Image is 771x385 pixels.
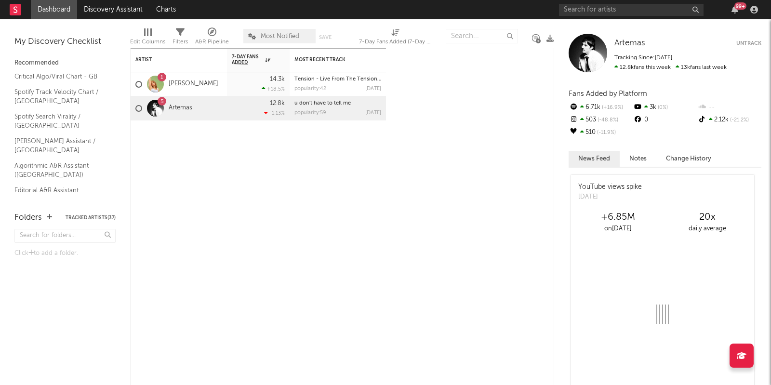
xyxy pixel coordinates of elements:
div: 7-Day Fans Added (7-Day Fans Added) [359,36,431,48]
div: A&R Pipeline [195,36,229,48]
div: [DATE] [365,86,381,92]
a: Algorithmic A&R Assistant ([GEOGRAPHIC_DATA]) [14,160,106,180]
span: 7-Day Fans Added [232,54,263,66]
div: Artist [135,57,208,63]
span: Most Notified [261,33,299,40]
div: -1.13 % [264,110,285,116]
span: Artemas [614,39,645,47]
div: 6.71k [569,101,633,114]
div: 99 + [734,2,746,10]
div: Recommended [14,57,116,69]
input: Search for artists [559,4,704,16]
div: Most Recent Track [294,57,367,63]
div: [DATE] [578,192,642,202]
div: 12.8k [270,100,285,106]
a: Spotify Track Velocity Chart / [GEOGRAPHIC_DATA] [14,87,106,106]
a: Spotify Search Virality / [GEOGRAPHIC_DATA] [14,111,106,131]
div: u don't have to tell me [294,101,381,106]
span: -11.9 % [596,130,616,135]
button: Change History [656,151,721,167]
div: [DATE] [365,110,381,116]
span: -48.8 % [596,118,618,123]
div: Filters [173,36,188,48]
div: Edit Columns [130,24,165,52]
a: [PERSON_NAME] [169,80,218,88]
div: Click to add a folder. [14,248,116,259]
a: Artemas [169,104,192,112]
span: 13k fans last week [614,65,727,70]
a: Editorial A&R Assistant ([GEOGRAPHIC_DATA]) [14,185,106,205]
div: on [DATE] [573,223,663,235]
div: +18.5 % [262,86,285,92]
span: -21.2 % [729,118,749,123]
a: Tension - Live From The Tension Tour [294,77,391,82]
a: u don't have to tell me [294,101,351,106]
div: popularity: 59 [294,110,326,116]
button: News Feed [569,151,620,167]
div: +6.85M [573,212,663,223]
button: Tracked Artists(37) [66,215,116,220]
div: Filters [173,24,188,52]
span: 12.8k fans this week [614,65,671,70]
span: Tracking Since: [DATE] [614,55,672,61]
div: 2.12k [697,114,761,126]
div: 7-Day Fans Added (7-Day Fans Added) [359,24,431,52]
button: Notes [620,151,656,167]
button: Save [319,35,332,40]
div: 20 x [663,212,752,223]
div: 0 [633,114,697,126]
div: 510 [569,126,633,139]
span: 0 % [656,105,668,110]
div: -- [697,101,761,114]
div: YouTube views spike [578,182,642,192]
span: Fans Added by Platform [569,90,647,97]
input: Search for folders... [14,229,116,243]
button: 99+ [731,6,738,13]
div: A&R Pipeline [195,24,229,52]
span: +16.9 % [600,105,623,110]
div: Edit Columns [130,36,165,48]
div: Folders [14,212,42,224]
button: Untrack [736,39,761,48]
a: Critical Algo/Viral Chart - GB [14,71,106,82]
div: 503 [569,114,633,126]
div: daily average [663,223,752,235]
div: Tension - Live From The Tension Tour [294,77,381,82]
div: 14.3k [270,76,285,82]
a: Artemas [614,39,645,48]
input: Search... [446,29,518,43]
div: 3k [633,101,697,114]
a: [PERSON_NAME] Assistant / [GEOGRAPHIC_DATA] [14,136,106,156]
div: popularity: 42 [294,86,326,92]
div: My Discovery Checklist [14,36,116,48]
